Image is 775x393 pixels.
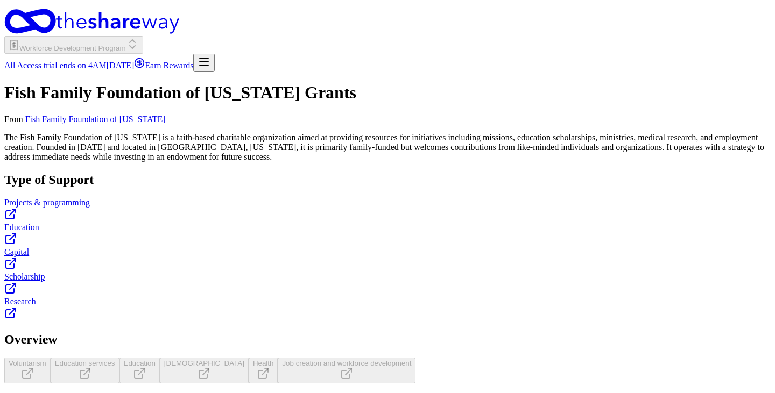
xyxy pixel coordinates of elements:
[4,133,771,162] p: The Fish Family Foundation of [US_STATE] is a faith-based charitable organization aimed at provid...
[124,359,156,367] span: Education
[4,272,771,297] a: Scholarship
[4,61,134,70] a: All Access trial ends on 4AM[DATE]
[4,173,771,187] h2: Type of Support
[4,247,771,272] a: Capital
[4,198,771,223] a: Projects & programming
[160,358,249,383] button: [DEMOGRAPHIC_DATA]
[19,44,126,52] span: Workforce Development Program
[4,83,771,103] h1: Fish Family Foundation of [US_STATE] Grants
[4,115,771,124] div: From
[249,358,278,383] button: Health
[4,9,771,36] a: Home
[4,297,771,321] a: Research
[9,359,46,367] span: Voluntarism
[134,61,193,70] a: Earn Rewards
[55,359,115,367] span: Education services
[253,359,274,367] span: Health
[25,115,166,124] a: Fish Family Foundation of [US_STATE]
[282,359,411,367] span: Job creation and workforce development
[119,358,160,383] button: Education
[51,358,119,383] button: Education services
[4,36,143,54] button: Workforce Development Program
[4,358,51,383] button: Voluntarism
[164,359,244,367] span: [DEMOGRAPHIC_DATA]
[4,223,771,247] a: Education
[278,358,415,383] button: Job creation and workforce development
[4,332,771,347] h2: Overview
